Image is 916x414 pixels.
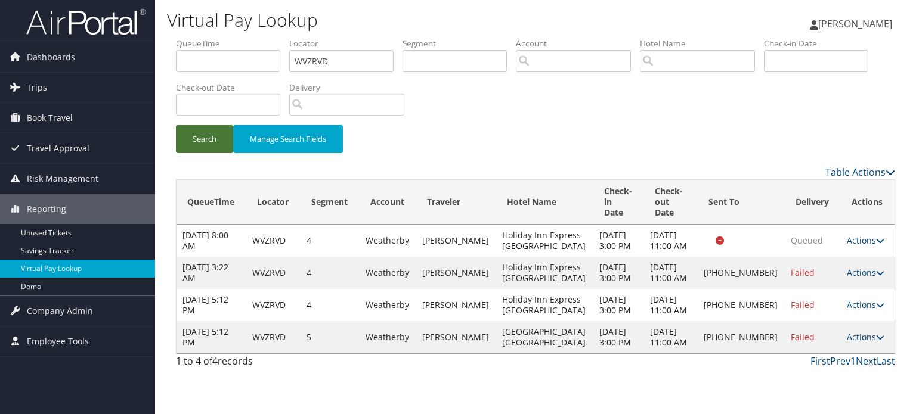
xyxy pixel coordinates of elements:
[810,354,830,368] a: First
[818,17,892,30] span: [PERSON_NAME]
[177,321,246,353] td: [DATE] 5:12 PM
[360,321,416,353] td: Weatherby
[516,38,640,49] label: Account
[847,331,884,343] a: Actions
[26,8,146,36] img: airportal-logo.png
[644,321,698,353] td: [DATE] 11:00 AM
[593,180,644,225] th: Check-in Date: activate to sort column ascending
[698,289,785,321] td: [PHONE_NUMBER]
[27,103,73,133] span: Book Travel
[246,225,301,257] td: WVZRVD
[360,225,416,257] td: Weatherby
[403,38,516,49] label: Segment
[644,180,698,225] th: Check-out Date: activate to sort column ascending
[791,331,815,343] span: Failed
[416,257,497,289] td: [PERSON_NAME]
[825,166,895,179] a: Table Actions
[496,289,593,321] td: Holiday Inn Express [GEOGRAPHIC_DATA]
[593,321,644,353] td: [DATE] 3:00 PM
[27,42,75,72] span: Dashboards
[289,38,403,49] label: Locator
[496,180,593,225] th: Hotel Name: activate to sort column ascending
[176,125,233,153] button: Search
[301,321,360,353] td: 5
[877,354,895,368] a: Last
[810,6,904,42] a: [PERSON_NAME]
[360,257,416,289] td: Weatherby
[246,289,301,321] td: WVZRVD
[764,38,877,49] label: Check-in Date
[27,73,47,102] span: Trips
[791,267,815,278] span: Failed
[301,289,360,321] td: 4
[233,125,343,153] button: Manage Search Fields
[841,180,895,225] th: Actions
[850,354,856,368] a: 1
[246,321,301,353] td: WVZRVD
[27,133,89,163] span: Travel Approval
[496,225,593,257] td: Holiday Inn Express [GEOGRAPHIC_DATA]
[301,180,360,225] th: Segment: activate to sort column ascending
[289,82,413,94] label: Delivery
[640,38,764,49] label: Hotel Name
[593,257,644,289] td: [DATE] 3:00 PM
[847,267,884,278] a: Actions
[644,257,698,289] td: [DATE] 11:00 AM
[416,321,497,353] td: [PERSON_NAME]
[177,225,246,257] td: [DATE] 8:00 AM
[593,225,644,257] td: [DATE] 3:00 PM
[496,257,593,289] td: Holiday Inn Express [GEOGRAPHIC_DATA]
[27,194,66,224] span: Reporting
[698,321,785,353] td: [PHONE_NUMBER]
[785,180,841,225] th: Delivery: activate to sort column ascending
[177,257,246,289] td: [DATE] 3:22 AM
[416,289,497,321] td: [PERSON_NAME]
[176,38,289,49] label: QueueTime
[416,180,497,225] th: Traveler: activate to sort column ascending
[167,8,658,33] h1: Virtual Pay Lookup
[644,225,698,257] td: [DATE] 11:00 AM
[360,180,416,225] th: Account: activate to sort column ascending
[644,289,698,321] td: [DATE] 11:00 AM
[176,82,289,94] label: Check-out Date
[212,354,218,368] span: 4
[830,354,850,368] a: Prev
[27,164,98,194] span: Risk Management
[416,225,497,257] td: [PERSON_NAME]
[27,326,89,356] span: Employee Tools
[698,257,785,289] td: [PHONE_NUMBER]
[301,225,360,257] td: 4
[847,299,884,310] a: Actions
[246,257,301,289] td: WVZRVD
[791,299,815,310] span: Failed
[301,257,360,289] td: 4
[856,354,877,368] a: Next
[791,235,823,246] span: Queued
[246,180,301,225] th: Locator: activate to sort column ascending
[496,321,593,353] td: [GEOGRAPHIC_DATA] [GEOGRAPHIC_DATA]
[177,289,246,321] td: [DATE] 5:12 PM
[360,289,416,321] td: Weatherby
[847,235,884,246] a: Actions
[593,289,644,321] td: [DATE] 3:00 PM
[698,180,785,225] th: Sent To: activate to sort column ascending
[176,354,342,374] div: 1 to 4 of records
[177,180,246,225] th: QueueTime: activate to sort column ascending
[27,296,93,326] span: Company Admin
